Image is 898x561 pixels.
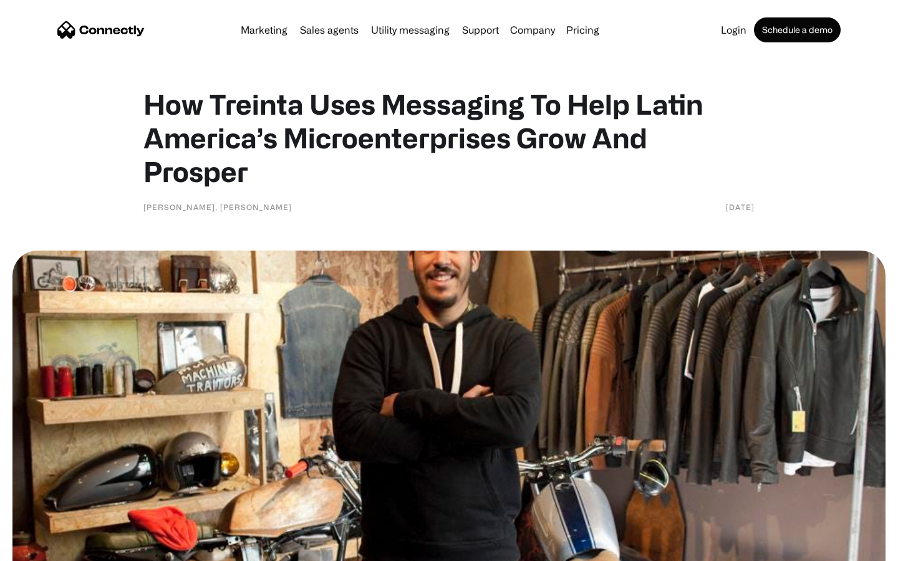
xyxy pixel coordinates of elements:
ul: Language list [25,539,75,557]
a: Schedule a demo [754,17,841,42]
div: Company [510,21,555,39]
h1: How Treinta Uses Messaging To Help Latin America’s Microenterprises Grow And Prosper [143,87,755,188]
div: [DATE] [726,201,755,213]
aside: Language selected: English [12,539,75,557]
a: Support [457,25,504,35]
a: Sales agents [295,25,364,35]
a: Login [716,25,751,35]
a: Pricing [561,25,604,35]
div: [PERSON_NAME], [PERSON_NAME] [143,201,292,213]
a: Utility messaging [366,25,455,35]
a: Marketing [236,25,292,35]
